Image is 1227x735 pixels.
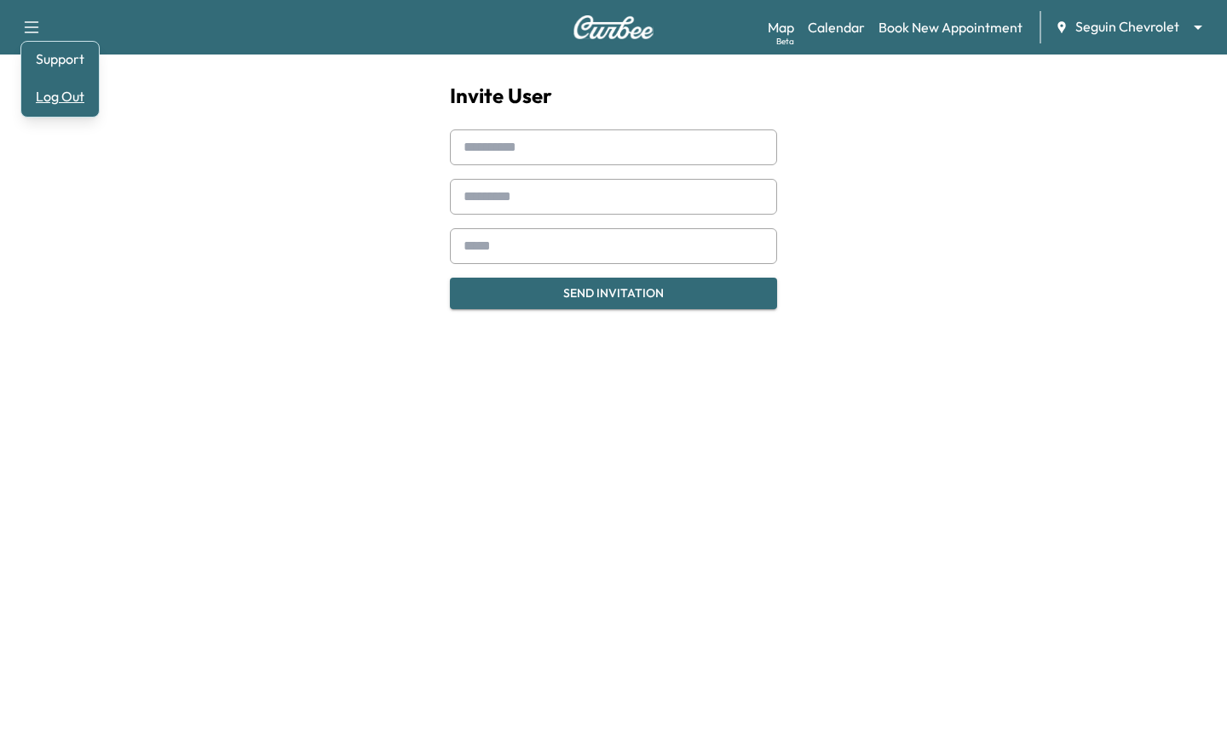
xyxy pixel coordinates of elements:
button: Log Out [28,83,92,110]
div: Beta [776,35,794,48]
a: MapBeta [768,17,794,37]
a: Calendar [808,17,865,37]
span: Seguin Chevrolet [1075,17,1179,37]
a: Support [28,49,92,69]
a: Book New Appointment [878,17,1022,37]
img: Curbee Logo [573,15,654,39]
h1: Invite User [450,82,777,109]
button: Send Invitation [450,278,777,309]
